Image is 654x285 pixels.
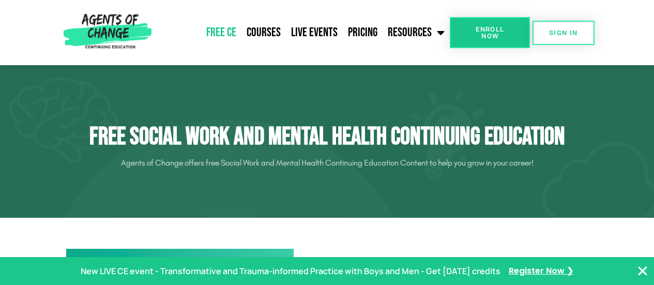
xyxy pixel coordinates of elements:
[636,265,649,277] button: Close Banner
[156,20,450,46] nav: Menu
[533,21,595,45] a: SIGN IN
[509,264,573,279] a: Register Now ❯
[466,26,513,39] span: Enroll Now
[38,122,617,152] h1: Free Social Work and Mental Health Continuing Education
[450,17,530,48] a: Enroll Now
[81,264,500,279] p: New LIVE CE event - Transformative and Trauma-informed Practice with Boys and Men - Get [DATE] cr...
[549,29,578,36] span: SIGN IN
[286,20,343,46] a: Live Events
[383,20,450,46] a: Resources
[201,20,241,46] a: Free CE
[241,20,286,46] a: Courses
[343,20,383,46] a: Pricing
[38,155,617,171] p: Agents of Change offers free Social Work and Mental Health Continuing Education Content to help y...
